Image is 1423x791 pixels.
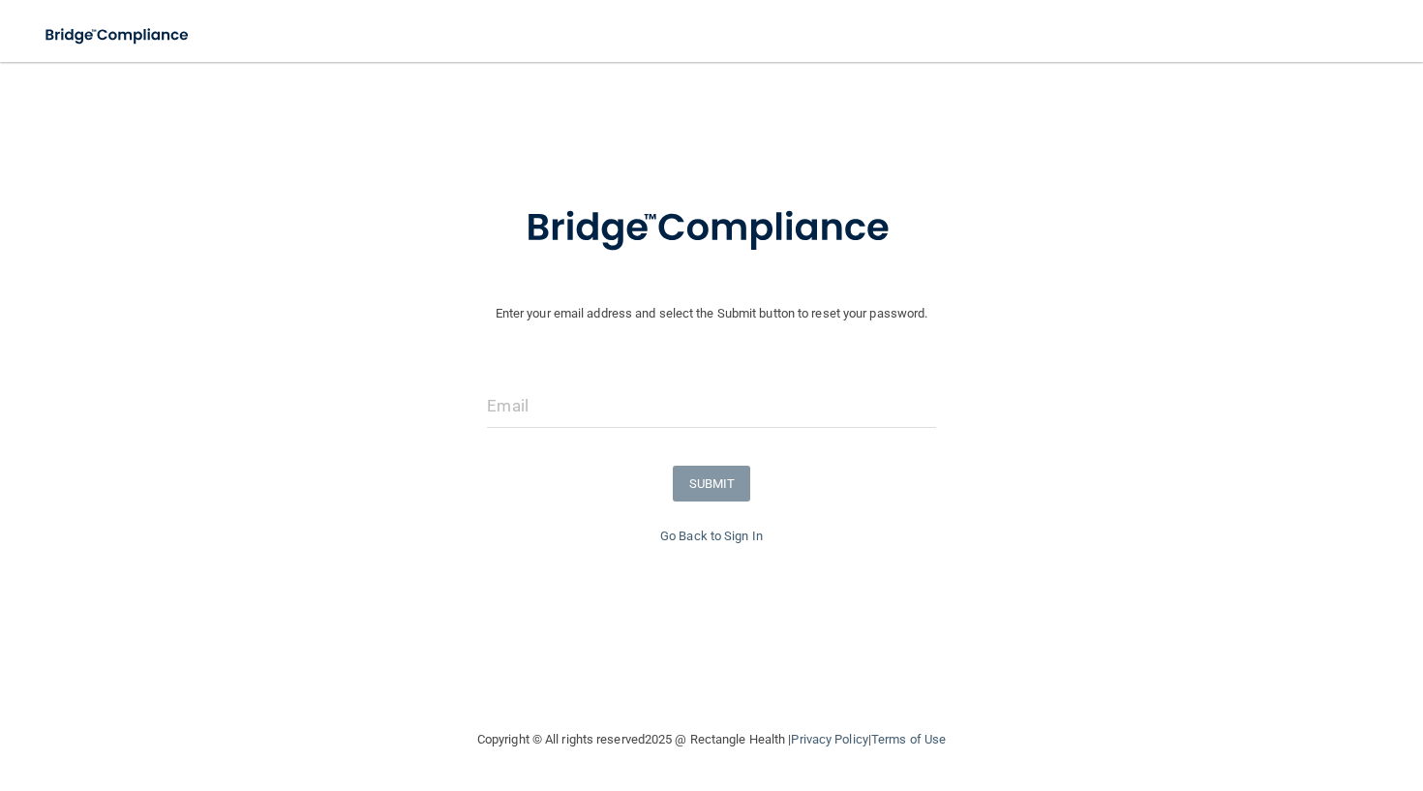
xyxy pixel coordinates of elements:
[1088,654,1400,731] iframe: Drift Widget Chat Controller
[486,178,937,279] img: bridge_compliance_login_screen.278c3ca4.svg
[358,709,1065,771] div: Copyright © All rights reserved 2025 @ Rectangle Health | |
[871,732,946,746] a: Terms of Use
[791,732,867,746] a: Privacy Policy
[29,15,207,55] img: bridge_compliance_login_screen.278c3ca4.svg
[487,384,935,428] input: Email
[673,466,751,502] button: SUBMIT
[660,529,763,543] a: Go Back to Sign In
